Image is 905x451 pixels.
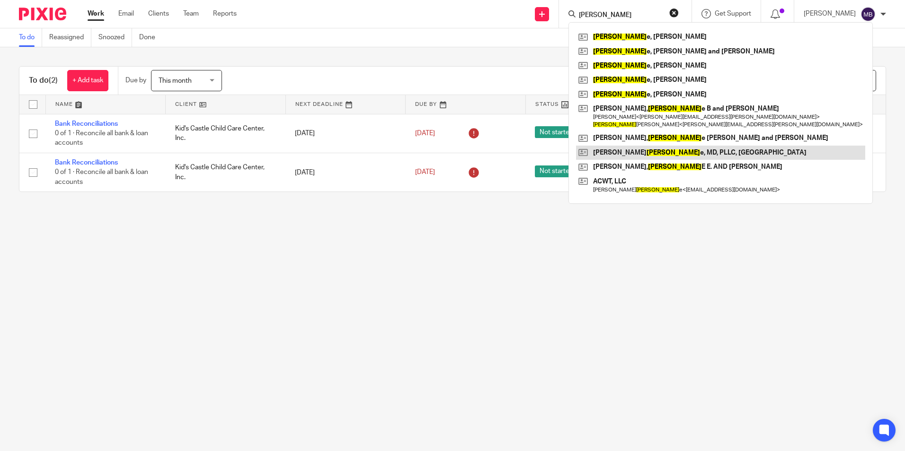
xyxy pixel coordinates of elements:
h1: To do [29,76,58,86]
a: Work [88,9,104,18]
span: Not started [535,165,578,177]
p: [PERSON_NAME] [804,9,856,18]
a: Clients [148,9,169,18]
span: This month [159,78,192,84]
img: Pixie [19,8,66,20]
a: Reports [213,9,237,18]
span: (2) [49,77,58,84]
a: Bank Reconciliations [55,121,118,127]
span: [DATE] [415,130,435,137]
a: Bank Reconciliations [55,159,118,166]
a: To do [19,28,42,47]
a: Team [183,9,199,18]
td: Kid's Castle Child Care Center, Inc. [166,153,286,191]
p: Due by [125,76,146,85]
a: Done [139,28,162,47]
a: Snoozed [98,28,132,47]
a: Reassigned [49,28,91,47]
input: Search [578,11,663,20]
td: [DATE] [285,114,406,153]
span: 0 of 1 · Reconcile all bank & loan accounts [55,130,148,147]
span: 0 of 1 · Reconcile all bank & loan accounts [55,169,148,186]
td: Kid's Castle Child Care Center, Inc. [166,114,286,153]
span: Get Support [715,10,751,17]
img: svg%3E [861,7,876,22]
a: + Add task [67,70,108,91]
a: Email [118,9,134,18]
td: [DATE] [285,153,406,191]
span: Not started [535,126,578,138]
span: [DATE] [415,169,435,176]
button: Clear [669,8,679,17]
